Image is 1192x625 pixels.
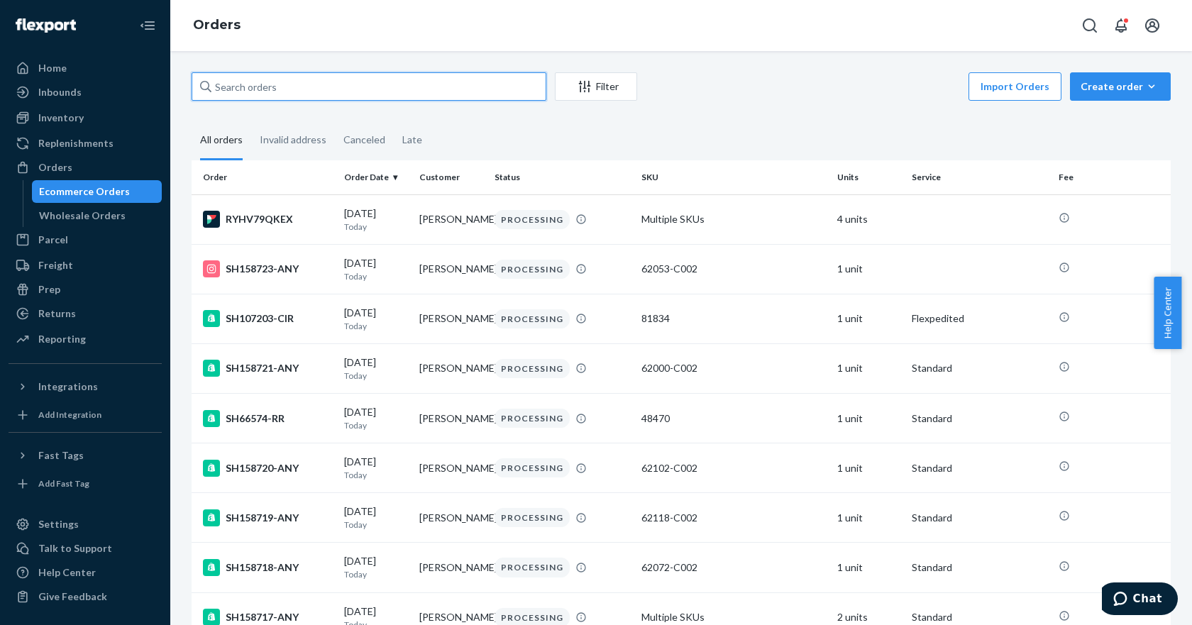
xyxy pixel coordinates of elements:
[343,121,385,158] div: Canceled
[912,411,1047,426] p: Standard
[344,256,408,282] div: [DATE]
[912,511,1047,525] p: Standard
[38,517,79,531] div: Settings
[203,211,333,228] div: RYHV79QKEX
[344,370,408,382] p: Today
[555,72,637,101] button: Filter
[38,136,114,150] div: Replenishments
[495,359,570,378] div: PROCESSING
[832,160,907,194] th: Units
[495,409,570,428] div: PROCESSING
[192,160,338,194] th: Order
[9,57,162,79] a: Home
[203,559,333,576] div: SH158718-ANY
[9,404,162,426] a: Add Integration
[39,184,130,199] div: Ecommerce Orders
[9,156,162,179] a: Orders
[912,461,1047,475] p: Standard
[641,461,826,475] div: 62102-C002
[344,320,408,332] p: Today
[641,262,826,276] div: 62053-C002
[832,244,907,294] td: 1 unit
[344,504,408,531] div: [DATE]
[9,513,162,536] a: Settings
[344,519,408,531] p: Today
[38,233,68,247] div: Parcel
[414,343,489,393] td: [PERSON_NAME]
[193,17,241,33] a: Orders
[9,537,162,560] button: Talk to Support
[9,561,162,584] a: Help Center
[9,472,162,495] a: Add Fast Tag
[832,543,907,592] td: 1 unit
[38,282,60,297] div: Prep
[495,260,570,279] div: PROCESSING
[9,585,162,608] button: Give Feedback
[495,210,570,229] div: PROCESSING
[9,254,162,277] a: Freight
[38,409,101,421] div: Add Integration
[38,380,98,394] div: Integrations
[832,343,907,393] td: 1 unit
[344,469,408,481] p: Today
[1154,277,1181,349] span: Help Center
[414,543,489,592] td: [PERSON_NAME]
[832,294,907,343] td: 1 unit
[203,310,333,327] div: SH107203-CIR
[1107,11,1135,40] button: Open notifications
[414,244,489,294] td: [PERSON_NAME]
[1070,72,1171,101] button: Create order
[9,444,162,467] button: Fast Tags
[9,375,162,398] button: Integrations
[344,221,408,233] p: Today
[182,5,252,46] ol: breadcrumbs
[32,204,162,227] a: Wholesale Orders
[203,509,333,526] div: SH158719-ANY
[832,394,907,443] td: 1 unit
[16,18,76,33] img: Flexport logo
[38,541,112,555] div: Talk to Support
[832,443,907,493] td: 1 unit
[203,360,333,377] div: SH158721-ANY
[200,121,243,160] div: All orders
[641,511,826,525] div: 62118-C002
[1076,11,1104,40] button: Open Search Box
[1081,79,1160,94] div: Create order
[419,171,483,183] div: Customer
[38,477,89,490] div: Add Fast Tag
[9,302,162,325] a: Returns
[344,306,408,332] div: [DATE]
[556,79,636,94] div: Filter
[495,558,570,577] div: PROCESSING
[344,270,408,282] p: Today
[39,209,126,223] div: Wholesale Orders
[912,311,1047,326] p: Flexpedited
[344,206,408,233] div: [DATE]
[641,311,826,326] div: 81834
[636,160,832,194] th: SKU
[636,194,832,244] td: Multiple SKUs
[906,160,1053,194] th: Service
[203,460,333,477] div: SH158720-ANY
[38,565,96,580] div: Help Center
[495,309,570,328] div: PROCESSING
[203,410,333,427] div: SH66574-RR
[344,355,408,382] div: [DATE]
[832,493,907,543] td: 1 unit
[344,568,408,580] p: Today
[1053,160,1171,194] th: Fee
[38,448,84,463] div: Fast Tags
[912,361,1047,375] p: Standard
[1102,582,1178,618] iframe: Opens a widget where you can chat to one of our agents
[912,560,1047,575] p: Standard
[9,228,162,251] a: Parcel
[489,160,636,194] th: Status
[133,11,162,40] button: Close Navigation
[38,111,84,125] div: Inventory
[641,560,826,575] div: 62072-C002
[912,610,1047,624] p: Standard
[641,361,826,375] div: 62000-C002
[9,106,162,129] a: Inventory
[260,121,326,158] div: Invalid address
